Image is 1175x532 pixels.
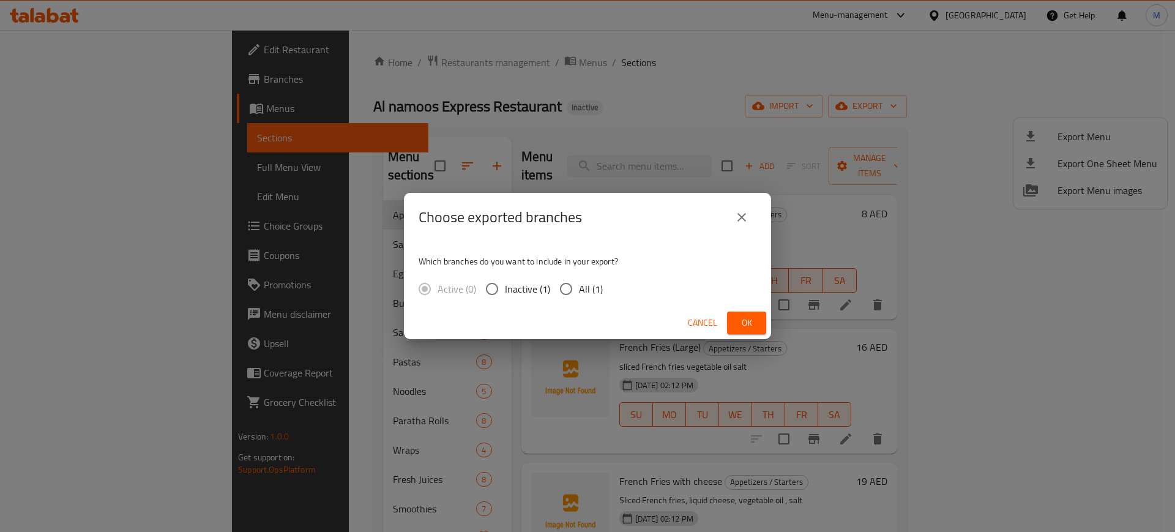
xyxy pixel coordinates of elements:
span: Ok [737,315,756,331]
p: Which branches do you want to include in your export? [419,255,756,268]
button: close [727,203,756,232]
span: Cancel [688,315,717,331]
span: Inactive (1) [505,282,550,296]
span: All (1) [579,282,603,296]
span: Active (0) [438,282,476,296]
button: Ok [727,312,766,334]
h2: Choose exported branches [419,208,582,227]
button: Cancel [683,312,722,334]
